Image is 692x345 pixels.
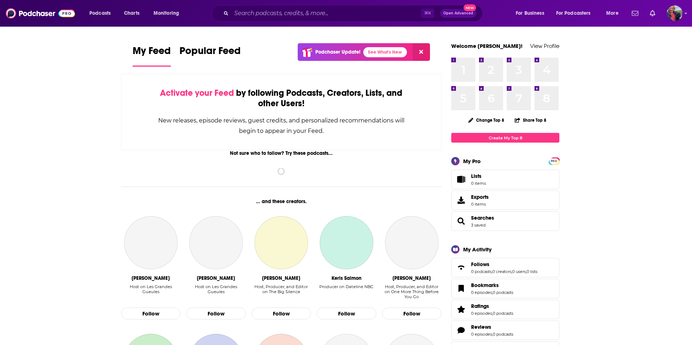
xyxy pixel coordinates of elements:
span: PRO [550,158,558,164]
span: Logged in as KateFT [667,5,683,21]
a: Michael R Herst [385,216,438,269]
span: Bookmarks [451,279,559,298]
span: Ratings [451,300,559,319]
img: User Profile [667,5,683,21]
a: Reviews [471,324,513,330]
button: open menu [84,8,120,19]
img: Podchaser - Follow, Share and Rate Podcasts [6,6,75,20]
a: Karena Dawn [254,216,308,269]
a: 0 podcasts [493,332,513,337]
input: Search podcasts, credits, & more... [231,8,421,19]
a: Reviews [454,325,468,335]
span: Lists [471,173,482,179]
div: Host on Les Grandes Gueules [186,284,246,300]
a: 0 episodes [471,332,492,337]
a: Lists [451,170,559,189]
button: Follow [317,308,376,320]
a: 0 podcasts [471,269,492,274]
div: Host on Les Grandes Gueules [121,284,181,294]
span: , [492,332,493,337]
a: 0 podcasts [493,290,513,295]
a: Ratings [471,303,513,309]
span: Reviews [471,324,491,330]
div: Not sure who to follow? Try these podcasts... [121,150,442,156]
div: Search podcasts, credits, & more... [218,5,489,22]
button: Open AdvancedNew [440,9,476,18]
span: Reviews [451,321,559,340]
a: 0 creators [492,269,511,274]
a: Ratings [454,304,468,314]
a: 0 lists [527,269,537,274]
a: Keris Salmon [320,216,373,269]
span: Monitoring [154,8,179,18]
div: Host, Producer, and Editor on The Big Silence [252,284,311,294]
a: 0 users [512,269,526,274]
a: Searches [471,215,494,221]
div: My Pro [463,158,481,165]
span: For Business [516,8,544,18]
a: Show notifications dropdown [629,7,641,19]
div: Keris Salmon [332,275,361,281]
span: ⌘ K [421,9,434,18]
span: Bookmarks [471,282,499,288]
div: Michael R Herst [392,275,431,281]
div: Karena Dawn [262,275,300,281]
span: 0 items [471,181,486,186]
div: Host on Les Grandes Gueules [186,284,246,294]
a: PRO [550,158,558,163]
a: See What's New [363,47,407,57]
button: open menu [601,8,627,19]
a: View Profile [530,42,559,49]
a: Create My Top 8 [451,133,559,143]
button: Follow [382,308,442,320]
span: 0 items [471,202,489,207]
a: 0 episodes [471,311,492,316]
span: More [606,8,618,18]
span: , [492,290,493,295]
div: Alain Marschall [132,275,170,281]
div: Olivier Truchot [197,275,235,281]
a: My Feed [133,45,171,67]
a: Popular Feed [179,45,241,67]
button: Change Top 8 [464,116,509,125]
div: My Activity [463,246,492,253]
p: Podchaser Update! [315,49,360,55]
span: Exports [471,194,489,200]
span: , [492,311,493,316]
div: Producer on Dateline NBC [319,284,373,300]
span: Follows [451,258,559,277]
span: My Feed [133,45,171,61]
span: , [526,269,527,274]
button: Follow [121,308,181,320]
button: open menu [551,8,601,19]
span: Open Advanced [443,12,473,15]
button: open menu [148,8,188,19]
a: Charts [119,8,144,19]
div: Host, Producer, and Editor on One More Thing Before You Go [382,284,442,300]
span: Lists [471,173,486,179]
a: Follows [471,261,537,268]
span: Activate your Feed [160,88,234,98]
span: Popular Feed [179,45,241,61]
button: Follow [252,308,311,320]
span: New [463,4,476,11]
span: Charts [124,8,139,18]
div: Producer on Dateline NBC [319,284,373,289]
a: Show notifications dropdown [647,7,658,19]
a: Follows [454,263,468,273]
button: Show profile menu [667,5,683,21]
div: New releases, episode reviews, guest credits, and personalized recommendations will begin to appe... [158,115,405,136]
span: For Podcasters [556,8,591,18]
div: ... and these creators. [121,198,442,205]
a: Bookmarks [471,282,513,288]
a: Alain Marschall [124,216,177,269]
button: Follow [186,308,246,320]
button: open menu [511,8,553,19]
a: 0 podcasts [493,311,513,316]
span: Searches [451,211,559,231]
